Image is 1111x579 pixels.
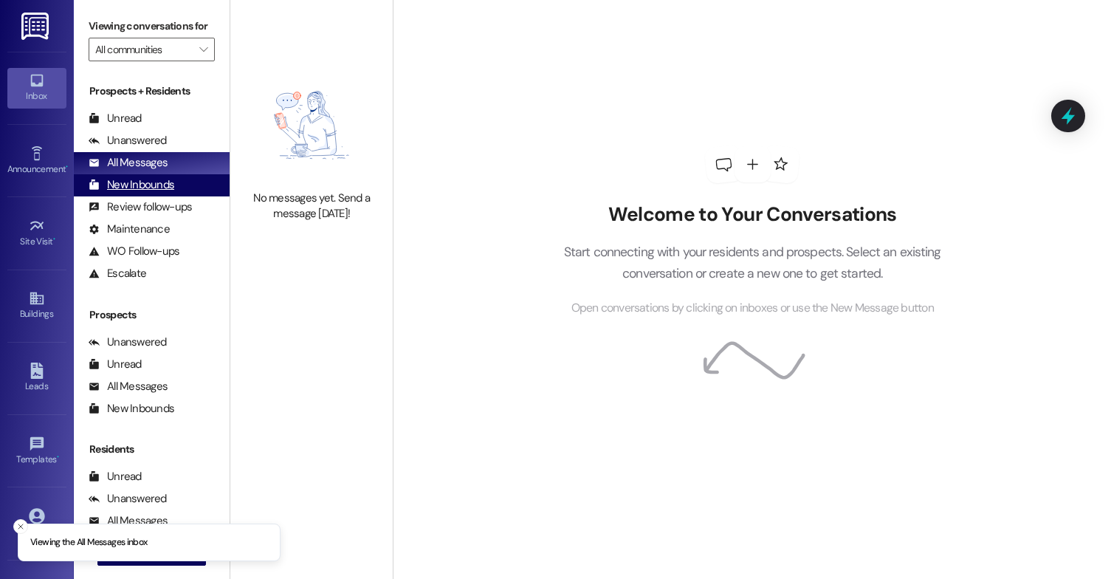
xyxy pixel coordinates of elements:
[89,357,142,372] div: Unread
[89,199,192,215] div: Review follow-ups
[541,203,963,227] h2: Welcome to Your Conversations
[541,241,963,284] p: Start connecting with your residents and prospects. Select an existing conversation or create a n...
[89,15,215,38] label: Viewing conversations for
[89,155,168,171] div: All Messages
[7,286,66,326] a: Buildings
[74,307,230,323] div: Prospects
[13,519,28,534] button: Close toast
[53,234,55,244] span: •
[74,442,230,457] div: Residents
[89,222,170,237] div: Maintenance
[95,38,191,61] input: All communities
[89,335,167,350] div: Unanswered
[89,266,146,281] div: Escalate
[74,83,230,99] div: Prospects + Residents
[199,44,207,55] i: 
[89,401,174,417] div: New Inbounds
[7,504,66,544] a: Account
[89,491,167,507] div: Unanswered
[89,177,174,193] div: New Inbounds
[66,162,68,172] span: •
[89,133,167,148] div: Unanswered
[89,379,168,394] div: All Messages
[7,431,66,471] a: Templates •
[89,244,179,259] div: WO Follow-ups
[247,67,376,183] img: empty-state
[7,213,66,253] a: Site Visit •
[89,111,142,126] div: Unread
[57,452,59,462] span: •
[247,191,376,222] div: No messages yet. Send a message [DATE]!
[21,13,52,40] img: ResiDesk Logo
[30,536,148,549] p: Viewing the All Messages inbox
[89,469,142,484] div: Unread
[7,358,66,398] a: Leads
[571,299,934,318] span: Open conversations by clicking on inboxes or use the New Message button
[7,68,66,108] a: Inbox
